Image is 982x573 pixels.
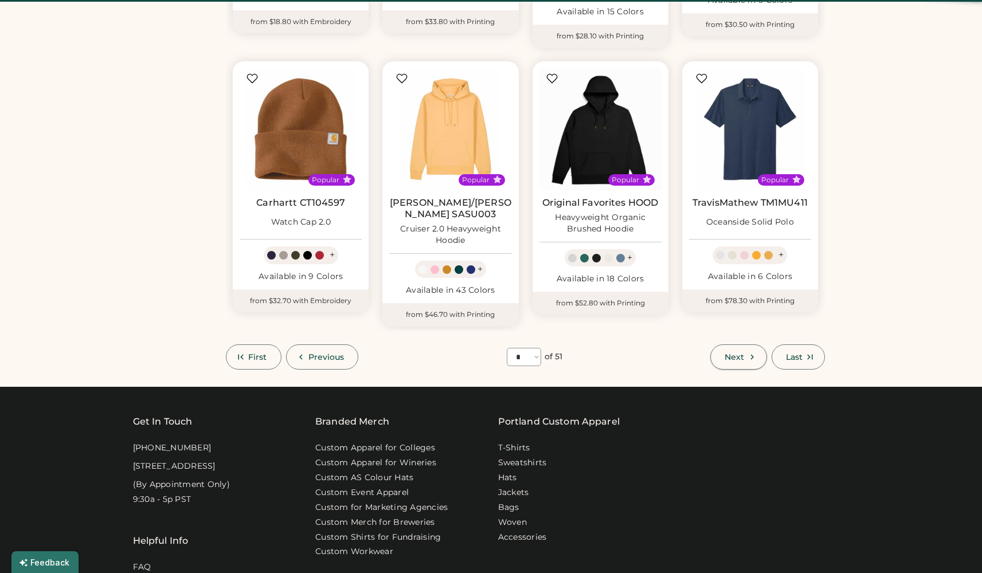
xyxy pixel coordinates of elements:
[539,6,662,18] div: Available in 15 Colors
[133,442,212,454] div: [PHONE_NUMBER]
[133,562,151,573] a: FAQ
[498,415,620,429] a: Portland Custom Apparel
[256,197,345,209] a: Carhartt CT104597
[542,197,658,209] a: Original Favorites HOOD
[389,197,511,220] a: [PERSON_NAME]/[PERSON_NAME] SASU003
[725,353,744,361] span: Next
[533,292,668,315] div: from $52.80 with Printing
[389,68,511,190] img: Stanley/Stella SASU003 Cruiser 2.0 Heavyweight Hoodie
[689,271,811,282] div: Available in 6 Colors
[382,10,518,33] div: from $33.80 with Printing
[315,546,393,558] a: Custom Workwear
[545,351,563,363] div: of 51
[382,303,518,326] div: from $46.70 with Printing
[498,532,547,543] a: Accessories
[498,472,517,484] a: Hats
[682,289,818,312] div: from $78.30 with Printing
[498,457,547,469] a: Sweatshirts
[233,10,369,33] div: from $18.80 with Embroidery
[493,175,502,184] button: Popular Style
[389,223,511,246] div: Cruiser 2.0 Heavyweight Hoodie
[627,252,632,264] div: +
[286,344,359,370] button: Previous
[478,263,483,276] div: +
[133,494,191,505] div: 9:30a - 5p PST
[462,175,490,185] div: Popular
[315,472,413,484] a: Custom AS Colour Hats
[315,517,435,528] a: Custom Merch for Breweries
[133,461,216,472] div: [STREET_ADDRESS]
[343,175,351,184] button: Popular Style
[693,197,808,209] a: TravisMathew TM1MU411
[133,415,193,429] div: Get In Touch
[689,68,811,190] img: TravisMathew TM1MU411 Oceanside Solid Polo
[315,532,441,543] a: Custom Shirts for Fundraising
[498,517,527,528] a: Woven
[772,344,825,370] button: Last
[330,249,335,261] div: +
[539,273,662,285] div: Available in 18 Colors
[315,442,435,454] a: Custom Apparel for Colleges
[389,285,511,296] div: Available in 43 Colors
[315,457,436,469] a: Custom Apparel for Wineries
[612,175,639,185] div: Popular
[792,175,801,184] button: Popular Style
[133,534,189,548] div: Helpful Info
[539,68,662,190] img: Original Favorites HOOD Heavyweight Organic Brushed Hoodie
[778,249,784,261] div: +
[315,415,389,429] div: Branded Merch
[533,25,668,48] div: from $28.10 with Printing
[498,442,530,454] a: T-Shirts
[706,217,794,228] div: Oceanside Solid Polo
[315,502,448,513] a: Custom for Marketing Agencies
[498,487,529,499] a: Jackets
[248,353,267,361] span: First
[271,217,331,228] div: Watch Cap 2.0
[643,175,651,184] button: Popular Style
[315,487,409,499] a: Custom Event Apparel
[240,271,362,282] div: Available in 9 Colors
[233,289,369,312] div: from $32.70 with Embroidery
[133,479,230,490] div: (By Appointment Only)
[682,13,818,36] div: from $30.50 with Printing
[226,344,281,370] button: First
[786,353,803,361] span: Last
[308,353,345,361] span: Previous
[498,502,519,513] a: Bags
[240,68,362,190] img: Carhartt CT104597 Watch Cap 2.0
[710,344,766,370] button: Next
[761,175,789,185] div: Popular
[539,212,662,235] div: Heavyweight Organic Brushed Hoodie
[312,175,339,185] div: Popular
